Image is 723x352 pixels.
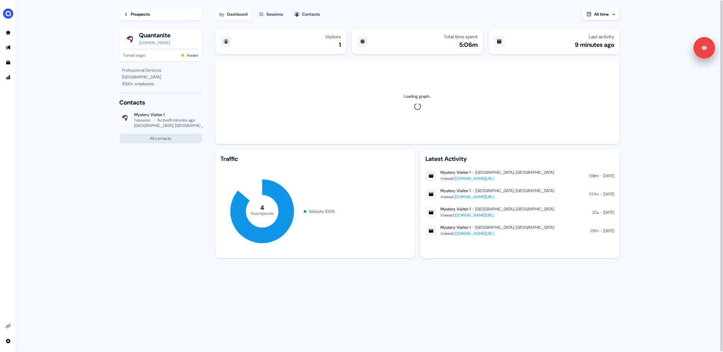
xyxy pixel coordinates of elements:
div: Mystery Visitor 1 [135,112,202,117]
a: Go to outbound experience [3,42,14,53]
div: [DATE] [604,227,615,234]
span: Funnel stage: [124,52,146,59]
div: [GEOGRAPHIC_DATA], [GEOGRAPHIC_DATA] [476,225,555,230]
tspan: 4 [260,204,264,212]
div: 1:38m [589,172,599,179]
div: Latest Activity [426,155,615,163]
a: Go to attribution [3,72,14,83]
div: Viewed [441,212,555,219]
div: [DATE] [604,191,615,198]
a: [DOMAIN_NAME][URL] [455,231,495,236]
button: Sessions [255,8,287,20]
div: Traffic [221,155,409,163]
tspan: Touchpoints [250,211,274,216]
div: Mystery Visitor 1 [441,188,471,193]
div: [GEOGRAPHIC_DATA] [122,74,199,80]
a: Go to integrations [3,321,14,332]
div: [GEOGRAPHIC_DATA], [GEOGRAPHIC_DATA] [476,170,555,175]
a: Go to templates [3,57,14,68]
div: Prospects [131,11,150,18]
div: 1000 + employees [122,80,199,87]
div: 1:31m [590,227,599,234]
div: 20s [593,209,599,216]
div: Mystery Visitor 1 [441,225,471,230]
div: 9 minutes ago [575,41,615,49]
div: 1:37m [589,191,599,198]
div: [GEOGRAPHIC_DATA], [GEOGRAPHIC_DATA] [135,123,214,128]
div: Active 9 minutes ago [158,117,196,123]
div: Professional Services [122,67,199,74]
button: All time [582,8,620,20]
div: Dashboard [227,11,248,18]
div: [GEOGRAPHIC_DATA], [GEOGRAPHIC_DATA] [476,206,555,212]
div: Website 100 % [309,208,335,215]
a: Prospects [120,8,202,20]
div: Last activity [589,34,615,39]
div: Mystery Visitor 1 [441,170,471,175]
div: Viewed [441,193,555,200]
div: Sessions [267,11,283,18]
div: Total time spent [444,34,478,39]
button: Dashboard [215,8,252,20]
a: [DOMAIN_NAME][URL] [455,194,495,200]
div: Contacts [302,11,320,18]
a: [DOMAIN_NAME] [139,39,171,46]
div: Viewed [441,175,555,182]
div: Visitors [325,34,341,39]
button: Quantanite [139,31,171,39]
a: [DOMAIN_NAME][URL] [455,176,495,181]
div: 5:06m [459,41,478,49]
div: 1 [339,41,341,49]
div: Contacts [120,98,202,107]
div: [DATE] [604,172,615,179]
div: Viewed [441,230,555,237]
div: Loading graph... [404,93,431,100]
a: Go to prospects [3,27,14,38]
div: 1 session [135,117,151,123]
a: Go to integrations [3,336,14,347]
span: All time [595,12,609,17]
a: [DOMAIN_NAME][URL] [455,212,495,218]
button: Contacts [290,8,324,20]
button: Aware [187,52,198,59]
div: [DATE] [604,209,615,216]
div: Mystery Visitor 1 [441,206,471,212]
div: [GEOGRAPHIC_DATA], [GEOGRAPHIC_DATA] [476,188,555,193]
button: All contacts [120,134,202,143]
